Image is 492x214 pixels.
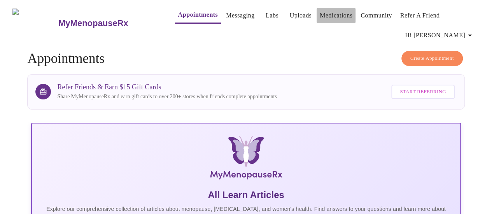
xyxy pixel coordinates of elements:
[12,9,57,38] img: MyMenopauseRx Logo
[57,83,277,91] h3: Refer Friends & Earn $15 Gift Cards
[397,8,443,23] button: Refer a Friend
[410,54,454,63] span: Create Appointment
[38,189,453,201] h5: All Learn Articles
[226,10,254,21] a: Messaging
[223,8,257,23] button: Messaging
[58,18,128,28] h3: MyMenopauseRx
[27,51,464,66] h4: Appointments
[389,81,456,103] a: Start Referring
[260,8,285,23] button: Labs
[103,136,389,183] img: MyMenopauseRx Logo
[290,10,312,21] a: Uploads
[361,10,392,21] a: Community
[57,93,277,101] p: Share MyMenopauseRx and earn gift cards to over 200+ stores when friends complete appointments
[400,87,446,96] span: Start Referring
[178,9,218,20] a: Appointments
[320,10,352,21] a: Medications
[391,85,454,99] button: Start Referring
[357,8,395,23] button: Community
[175,7,221,24] button: Appointments
[287,8,315,23] button: Uploads
[401,51,463,66] button: Create Appointment
[405,30,474,41] span: Hi [PERSON_NAME]
[266,10,278,21] a: Labs
[400,10,440,21] a: Refer a Friend
[317,8,355,23] button: Medications
[402,28,478,43] button: Hi [PERSON_NAME]
[57,10,159,37] a: MyMenopauseRx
